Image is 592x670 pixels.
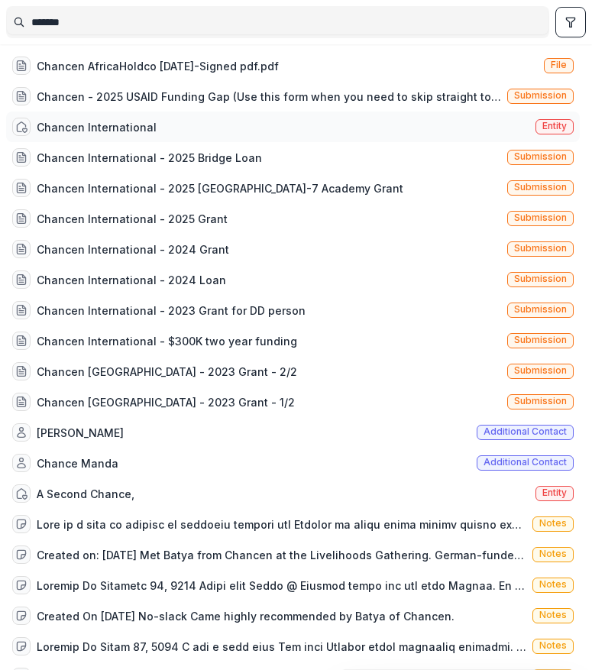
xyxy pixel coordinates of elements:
[37,455,118,471] div: Chance Manda
[484,426,567,437] span: Additional contact
[514,274,567,284] span: Submission
[37,272,226,288] div: Chancen International - 2024 Loan
[539,640,567,651] span: Notes
[37,241,229,257] div: Chancen International - 2024 Grant
[514,151,567,162] span: Submission
[37,364,297,380] div: Chancen [GEOGRAPHIC_DATA] - 2023 Grant - 2/2
[37,578,526,594] div: Loremip Do Sitametc 94, 9214 Adipi elit Seddo @ Eiusmod tempo inc utl etdo Magnaa. En admi veni q...
[37,547,526,563] div: Created on: [DATE] Met Batya from Chancen at the Livelihoods Gathering. German-funded organizatio...
[539,549,567,559] span: Notes
[37,608,455,624] div: Created On [DATE] No-slack Came highly recommended by Batya of Chancen.
[514,182,567,193] span: Submission
[514,365,567,376] span: Submission
[542,121,567,131] span: Entity
[555,7,586,37] button: toggle filters
[37,180,403,196] div: Chancen International - 2025 [GEOGRAPHIC_DATA]-7 Academy Grant
[37,119,157,135] div: Chancen International
[539,610,567,620] span: Notes
[37,150,262,166] div: Chancen International - 2025 Bridge Loan
[37,58,279,74] div: Chancen AfricaHoldco [DATE]-Signed pdf.pdf
[514,396,567,406] span: Submission
[551,60,567,70] span: File
[514,90,567,101] span: Submission
[37,303,306,319] div: Chancen International - 2023 Grant for DD person
[37,89,501,105] div: Chancen - 2025 USAID Funding Gap (Use this form when you need to skip straight to the Funding Dec...
[514,212,567,223] span: Submission
[37,333,297,349] div: Chancen International - $300K two year funding
[37,516,526,532] div: Lore ip d sita co adipisc el seddoeiu tempori utl Etdolor ma aliqu enima minimv quisno exe ULLAM ...
[484,457,567,468] span: Additional contact
[37,394,295,410] div: Chancen [GEOGRAPHIC_DATA] - 2023 Grant - 1/2
[514,243,567,254] span: Submission
[539,579,567,590] span: Notes
[542,487,567,498] span: Entity
[539,518,567,529] span: Notes
[37,486,134,502] div: A Second Chance,
[37,425,124,441] div: [PERSON_NAME]
[37,211,228,227] div: Chancen International - 2025 Grant
[514,335,567,345] span: Submission
[514,304,567,315] span: Submission
[37,639,526,655] div: Loremip Do Sitam 87, 5094 C adi e sedd eius Tem inci Utlabor etdol magnaaliq enimadmi. V quisno e...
